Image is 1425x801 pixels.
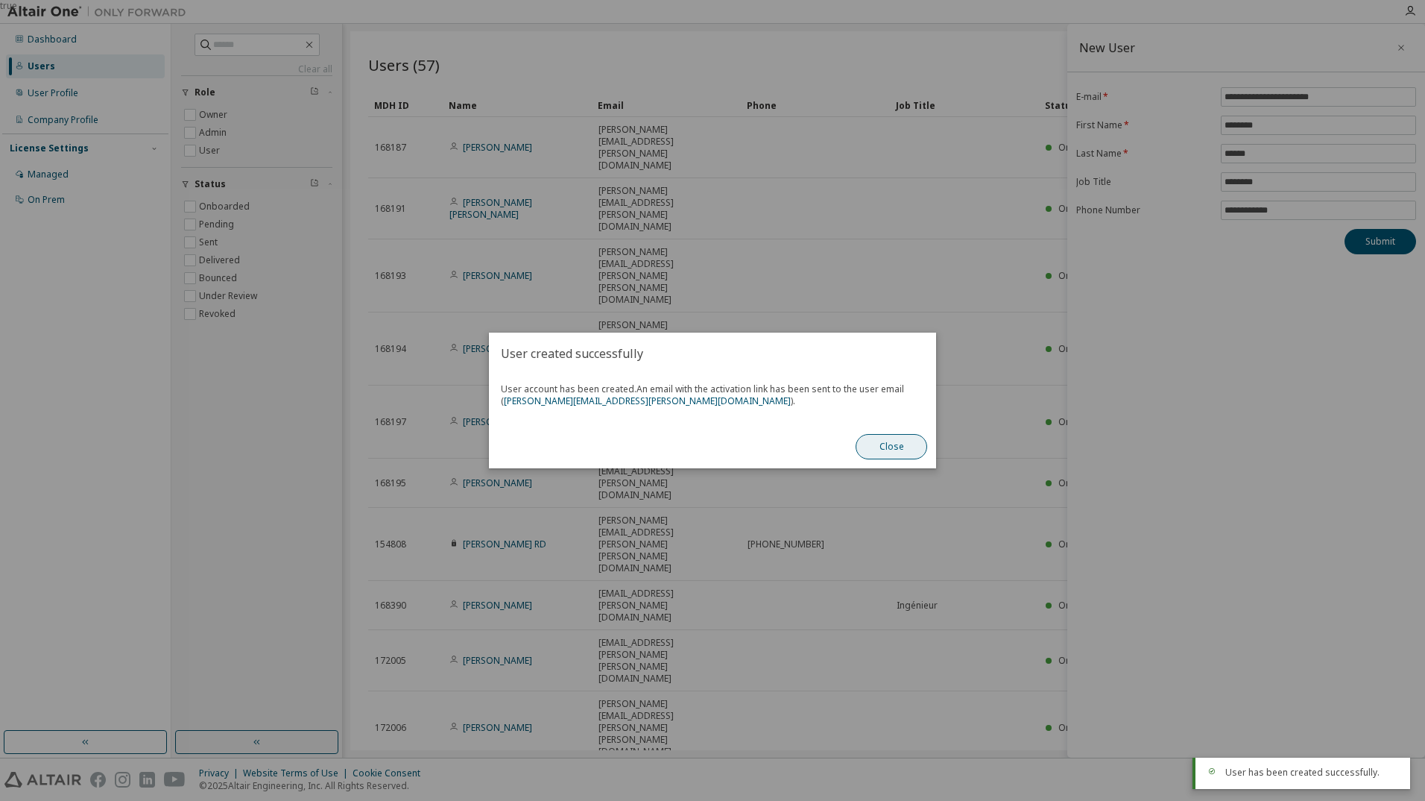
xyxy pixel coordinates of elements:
[501,383,924,407] span: User account has been created.
[1225,767,1398,779] div: User has been created successfully.
[856,434,927,459] button: Close
[504,395,791,407] a: [PERSON_NAME][EMAIL_ADDRESS][PERSON_NAME][DOMAIN_NAME]
[489,333,936,374] h2: User created successfully
[501,383,904,407] span: An email with the activation link has been sent to the user email ( ).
